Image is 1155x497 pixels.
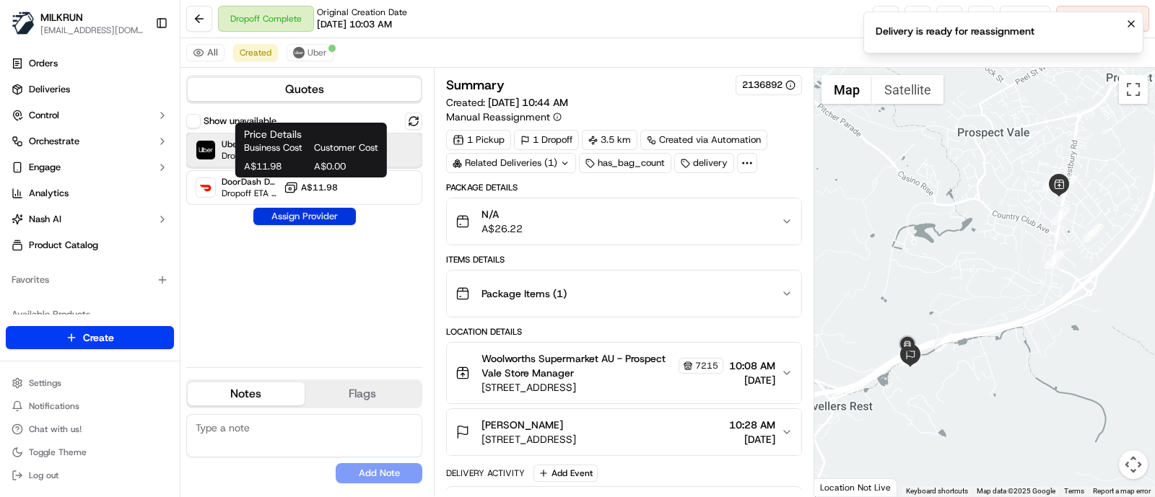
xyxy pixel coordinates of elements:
[6,234,174,257] a: Product Catalog
[447,198,801,245] button: N/AA$26.22
[488,96,568,109] span: [DATE] 10:44 AM
[906,486,968,496] button: Keyboard shortcuts
[6,373,174,393] button: Settings
[1045,250,1063,269] div: 5
[6,396,174,416] button: Notifications
[481,207,523,221] span: N/A
[29,213,61,226] span: Nash AI
[6,326,174,349] button: Create
[6,104,174,127] button: Control
[29,400,79,412] span: Notifications
[29,57,58,70] span: Orders
[6,268,174,291] div: Favorites
[729,373,775,387] span: [DATE]
[186,44,225,61] button: All
[872,75,943,104] button: Show satellite imagery
[481,351,676,380] span: Woolworths Supermarket AU - Prospect Vale Store Manager
[314,141,378,154] span: Customer Cost
[40,10,83,25] button: MILKRUN
[293,47,305,58] img: uber-new-logo.jpeg
[446,254,802,265] div: Items Details
[188,78,421,101] button: Quotes
[481,286,567,301] span: Package Items ( 1 )
[6,52,174,75] a: Orders
[446,153,576,173] div: Related Deliveries (1)
[287,44,334,61] button: Uber
[29,161,61,174] span: Engage
[317,18,392,31] span: [DATE] 10:03 AM
[1042,172,1061,191] div: 4
[6,182,174,205] a: Analytics
[742,79,796,92] button: 2136892
[674,153,734,173] div: delivery
[821,75,872,104] button: Show street map
[6,465,174,485] button: Log out
[640,130,767,150] a: Created via Automation
[12,12,35,35] img: MILKRUN
[29,239,98,252] span: Product Catalog
[244,160,308,173] span: A$11.98
[83,330,114,345] span: Create
[308,47,327,58] span: Uber
[533,465,598,482] button: Add Event
[6,208,174,231] button: Nash AI
[29,109,59,122] span: Control
[29,423,82,435] span: Chat with us!
[317,6,407,18] span: Original Creation Date
[29,447,87,458] span: Toggle Theme
[244,127,378,141] h1: Price Details
[40,25,144,36] button: [EMAIL_ADDRESS][DOMAIN_NAME]
[447,343,801,403] button: Woolworths Supermarket AU - Prospect Vale Store Manager7215[STREET_ADDRESS]10:08 AM[DATE]
[695,360,718,371] span: 7215
[447,271,801,317] button: Package Items (1)
[1119,450,1148,479] button: Map camera controls
[481,418,563,432] span: [PERSON_NAME]
[818,478,866,496] img: Google
[514,130,579,150] div: 1 Dropoff
[6,303,174,326] div: Available Products
[6,6,149,40] button: MILKRUNMILKRUN[EMAIL_ADDRESS][DOMAIN_NAME]
[29,135,79,148] span: Orchestrate
[6,156,174,179] button: Engage
[729,432,775,447] span: [DATE]
[1051,206,1070,225] div: 1
[196,141,215,159] img: Uber
[446,79,505,92] h3: Summary
[196,178,215,197] img: DoorDash Drive
[222,176,278,188] span: DoorDash Drive
[222,150,278,162] span: Dropoff ETA 28 minutes
[1093,487,1151,495] a: Report a map error
[188,382,305,405] button: Notes
[447,409,801,455] button: [PERSON_NAME][STREET_ADDRESS]10:28 AM[DATE]
[446,95,568,110] span: Created:
[29,377,61,389] span: Settings
[305,382,422,405] button: Flags
[446,326,802,338] div: Location Details
[876,24,1034,38] div: Delivery is ready for reassignment
[233,44,278,61] button: Created
[1083,224,1102,242] div: 2
[6,130,174,153] button: Orchestrate
[222,188,278,199] span: Dropoff ETA 29 minutes
[446,110,562,124] button: Manual Reassignment
[446,467,525,479] div: Delivery Activity
[284,180,338,195] button: A$11.98
[29,470,58,481] span: Log out
[729,359,775,373] span: 10:08 AM
[481,432,576,447] span: [STREET_ADDRESS]
[1057,175,1076,194] div: 3
[1064,487,1084,495] a: Terms (opens in new tab)
[204,115,276,128] label: Show unavailable
[1119,75,1148,104] button: Toggle fullscreen view
[301,182,338,193] span: A$11.98
[253,208,356,225] button: Assign Provider
[446,110,550,124] span: Manual Reassignment
[314,160,378,173] span: A$0.00
[6,78,174,101] a: Deliveries
[29,187,69,200] span: Analytics
[818,478,866,496] a: Open this area in Google Maps (opens a new window)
